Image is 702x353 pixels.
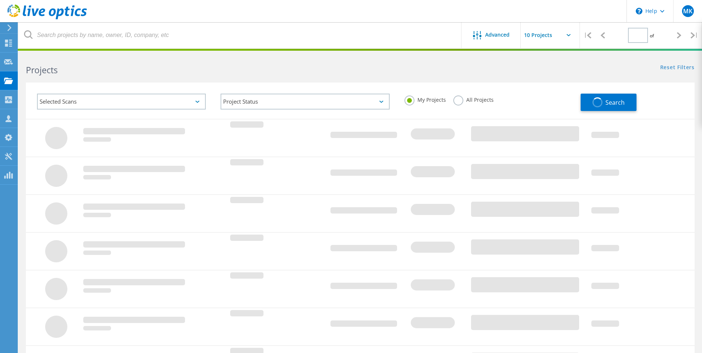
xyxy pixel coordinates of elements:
span: of [650,33,654,39]
input: Search projects by name, owner, ID, company, etc [19,22,462,48]
label: My Projects [404,95,446,102]
div: Project Status [221,94,389,110]
a: Live Optics Dashboard [7,16,87,21]
div: | [580,22,595,48]
b: Projects [26,64,58,76]
div: | [687,22,702,48]
label: All Projects [453,95,494,102]
svg: \n [636,8,642,14]
div: Selected Scans [37,94,206,110]
span: Search [605,98,625,107]
button: Search [581,94,636,111]
span: MK [683,8,692,14]
span: Advanced [485,32,510,37]
a: Reset Filters [660,65,695,71]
